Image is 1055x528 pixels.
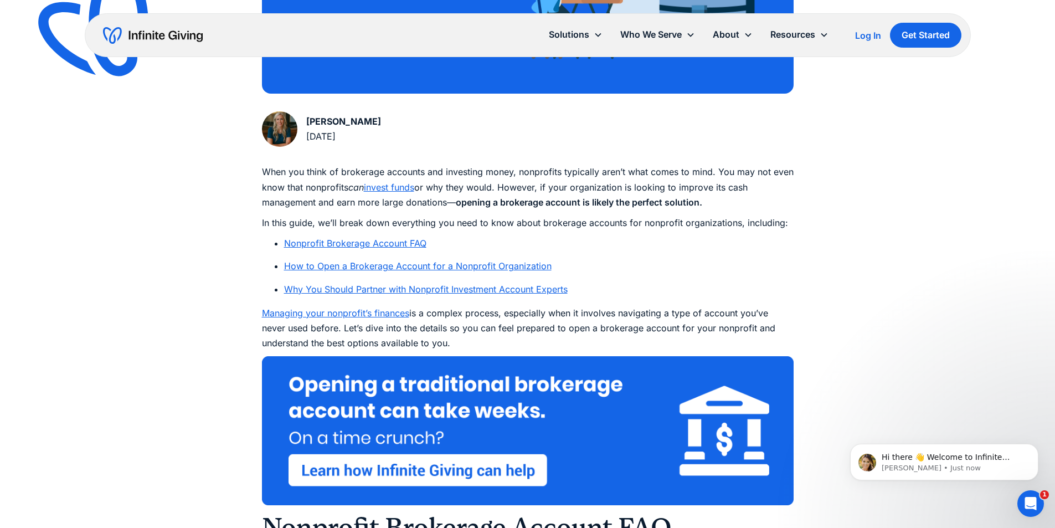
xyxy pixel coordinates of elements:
div: Who We Serve [611,23,704,47]
p: When you think of brokerage accounts and investing money, nonprofits typically aren’t what comes ... [262,165,794,210]
strong: opening a brokerage account is likely the perfect solution. [456,197,702,208]
div: Solutions [549,27,589,42]
a: Nonprofit Brokerage Account FAQ [284,238,426,249]
div: Log In [855,31,881,40]
p: is a complex process, especially when it involves navigating a type of account you’ve never used ... [262,306,794,351]
div: Resources [761,23,837,47]
a: invest funds [364,182,414,193]
a: Log In [855,29,881,42]
div: Resources [770,27,815,42]
div: [PERSON_NAME] [306,114,381,129]
div: [DATE] [306,129,381,144]
em: can [348,182,364,193]
a: Why You Should Partner with Nonprofit Investment Account Experts [284,284,568,295]
a: home [103,27,203,44]
iframe: Intercom notifications message [833,421,1055,498]
span: 1 [1040,490,1049,499]
img: Opening a traditional nonprofit brokerage account can take weeks. On a time crunch? Click to get ... [262,356,794,505]
iframe: Intercom live chat [1017,490,1044,517]
a: How to Open a Brokerage Account for a Nonprofit Organization [284,260,552,271]
div: About [704,23,761,47]
p: In this guide, we’ll break down everything you need to know about brokerage accounts for nonprofi... [262,216,794,230]
a: Get Started [890,23,961,48]
div: About [713,27,739,42]
div: Who We Serve [620,27,682,42]
a: Managing your nonprofit’s finances [262,307,409,319]
a: [PERSON_NAME][DATE] [262,111,381,147]
div: Solutions [540,23,611,47]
